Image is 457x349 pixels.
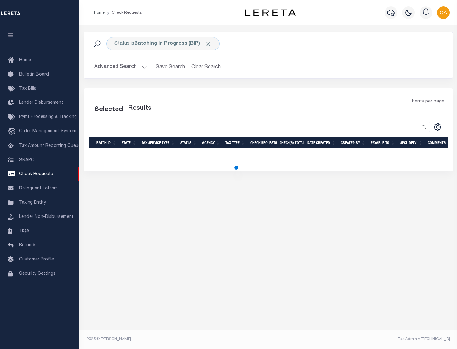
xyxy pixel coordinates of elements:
[19,229,29,233] span: TIQA
[152,61,189,73] button: Save Search
[94,137,119,148] th: Batch Id
[273,336,450,342] div: Tax Admin v.[TECHNICAL_ID]
[398,137,425,148] th: Spcl Delv.
[248,137,277,148] th: Check Requests
[425,137,454,148] th: Comments
[19,115,77,119] span: Pymt Processing & Tracking
[412,98,444,105] span: Items per page
[94,11,105,15] a: Home
[277,137,305,148] th: Check(s) Total
[105,10,142,16] li: Check Requests
[19,272,56,276] span: Security Settings
[19,144,81,148] span: Tax Amount Reporting Queue
[19,257,54,262] span: Customer Profile
[19,172,53,176] span: Check Requests
[94,61,147,73] button: Advanced Search
[19,201,46,205] span: Taxing Entity
[19,72,49,77] span: Bulletin Board
[368,137,398,148] th: Payable To
[119,137,139,148] th: State
[94,105,123,115] div: Selected
[19,215,74,219] span: Lender Non-Disbursement
[437,6,450,19] img: svg+xml;base64,PHN2ZyB4bWxucz0iaHR0cDovL3d3dy53My5vcmcvMjAwMC9zdmciIHBvaW50ZXItZXZlbnRzPSJub25lIi...
[19,243,36,247] span: Refunds
[19,158,35,162] span: SNAPQ
[200,137,223,148] th: Agency
[338,137,368,148] th: Created By
[139,137,178,148] th: Tax Service Type
[106,37,220,50] div: Click to Edit
[19,186,58,191] span: Delinquent Letters
[8,128,18,136] i: travel_explore
[134,41,212,46] b: Batching In Progress (BIP)
[82,336,268,342] div: 2025 © [PERSON_NAME].
[305,137,338,148] th: Date Created
[189,61,223,73] button: Clear Search
[19,58,31,63] span: Home
[205,41,212,47] span: Click to Remove
[245,9,296,16] img: logo-dark.svg
[19,87,36,91] span: Tax Bills
[19,101,63,105] span: Lender Disbursement
[178,137,200,148] th: Status
[128,103,151,114] label: Results
[19,129,76,134] span: Order Management System
[223,137,248,148] th: Tax Type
